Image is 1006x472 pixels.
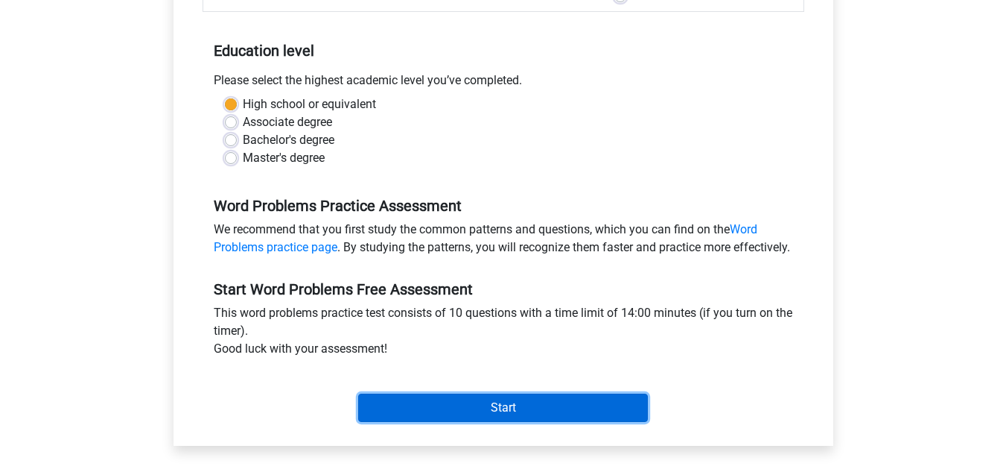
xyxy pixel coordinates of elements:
h5: Word Problems Practice Assessment [214,197,793,215]
h5: Education level [214,36,793,66]
input: Start [358,394,648,422]
label: High school or equivalent [243,95,376,113]
label: Master's degree [243,149,325,167]
div: We recommend that you first study the common patterns and questions, which you can find on the . ... [203,221,804,262]
h5: Start Word Problems Free Assessment [214,280,793,298]
label: Associate degree [243,113,332,131]
div: Please select the highest academic level you’ve completed. [203,72,804,95]
div: This word problems practice test consists of 10 questions with a time limit of 14:00 minutes (if ... [203,304,804,364]
label: Bachelor's degree [243,131,334,149]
